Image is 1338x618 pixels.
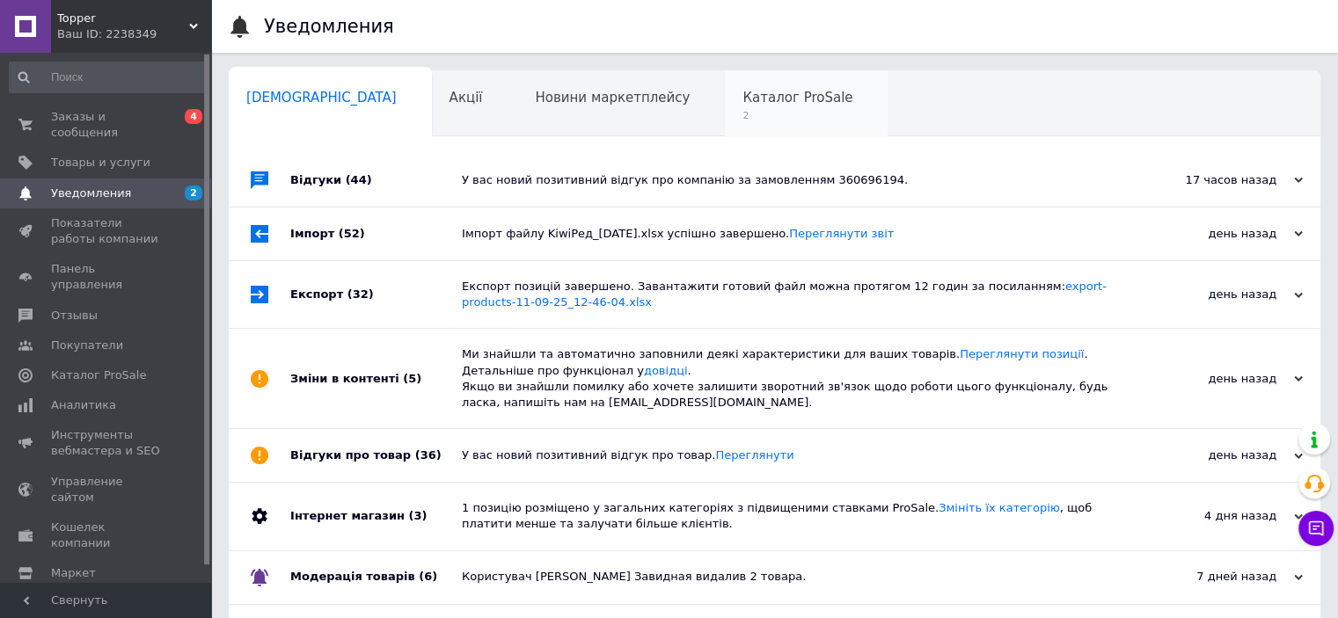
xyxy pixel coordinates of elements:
[51,427,163,459] span: Инструменты вебмастера и SEO
[51,308,98,324] span: Отзывы
[57,26,211,42] div: Ваш ID: 2238349
[1127,569,1303,585] div: 7 дней назад
[185,185,202,200] span: 2
[57,11,189,26] span: Topper
[450,90,483,105] span: Акції
[715,448,793,462] a: Переглянути
[246,90,397,105] span: [DEMOGRAPHIC_DATA]
[462,346,1127,411] div: Ми знайшли та автоматично заповнили деякі характеристики для ваших товарів. . Детальніше про функ...
[290,329,462,428] div: Зміни в контенті
[290,551,462,604] div: Модерація товарів
[1298,511,1334,546] button: Чат с покупателем
[462,280,1107,309] a: export-products-11-09-25_12-46-04.xlsx
[742,90,852,105] span: Каталог ProSale
[51,338,123,353] span: Покупатели
[1127,371,1303,387] div: день назад
[408,509,427,522] span: (3)
[462,226,1127,242] div: Імпорт файлу KiwiРед_[DATE].xlsx успішно завершено.
[462,279,1127,310] div: Експорт позицій завершено. Завантажити готовий файл можна протягом 12 годин за посиланням:
[1127,447,1303,463] div: день назад
[51,109,163,141] span: Заказы и сообщения
[789,227,894,240] a: Переглянути звіт
[462,500,1127,532] div: 1 позицію розміщено у загальних категоріях з підвищеними ставками ProSale. , щоб платити менше та...
[264,16,394,37] h1: Уведомления
[51,155,150,171] span: Товары и услуги
[51,520,163,551] span: Кошелек компании
[644,364,688,377] a: довідці
[290,483,462,549] div: Інтернет магазин
[403,372,421,385] span: (5)
[462,447,1127,463] div: У вас новий позитивний відгук про товар.
[290,154,462,207] div: Відгуки
[462,569,1127,585] div: Користувач [PERSON_NAME] Завидная видалив 2 товара.
[51,367,146,383] span: Каталог ProSale
[339,227,365,240] span: (52)
[1127,508,1303,524] div: 4 дня назад
[1127,172,1303,188] div: 17 часов назад
[415,448,442,462] span: (36)
[51,397,116,413] span: Аналитика
[51,261,163,293] span: Панель управления
[419,570,437,583] span: (6)
[1127,287,1303,302] div: день назад
[51,185,131,201] span: Уведомления
[9,62,208,93] input: Поиск
[960,347,1084,360] a: Переглянути позиції
[185,109,202,124] span: 4
[51,215,163,247] span: Показатели работы компании
[51,565,96,581] span: Маркет
[290,429,462,482] div: Відгуки про товар
[346,173,372,186] span: (44)
[939,501,1060,514] a: Змініть їх категорію
[290,261,462,328] div: Експорт
[51,474,163,505] span: Управление сайтом
[290,207,462,260] div: Імпорт
[462,172,1127,188] div: У вас новий позитивний відгук про компанію за замовленням 360696194.
[1127,226,1303,242] div: день назад
[742,109,852,122] span: 2
[535,90,690,105] span: Новини маркетплейсу
[347,287,374,301] span: (32)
